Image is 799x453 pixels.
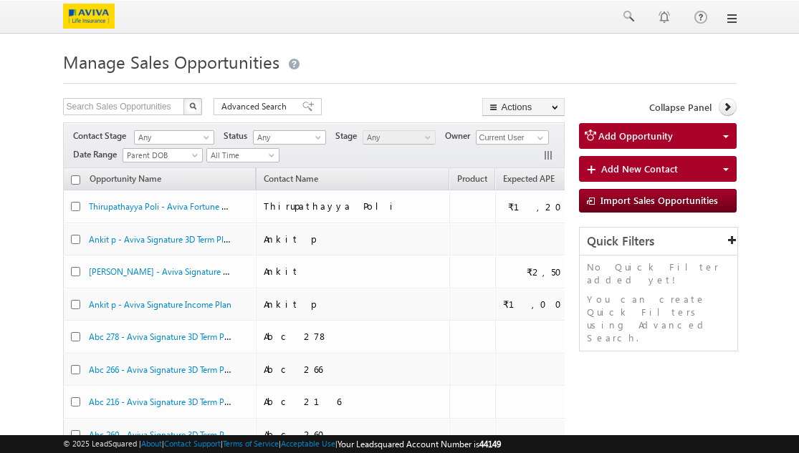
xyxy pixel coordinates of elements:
[264,265,300,277] span: Ankit
[164,439,221,448] a: Contact Support
[587,293,730,344] p: You can create Quick Filters using Advanced Search.
[496,171,562,190] a: Expected APE
[476,130,549,145] input: Type to Search
[264,233,315,245] span: Ankit p
[206,148,279,162] a: All Time
[264,395,341,407] span: Abc 216
[90,173,161,184] span: Opportunity Name
[457,173,487,184] span: Product
[580,228,737,255] div: Quick Filters
[335,130,363,142] span: Stage
[73,130,132,142] span: Contact Stage
[281,439,335,448] a: Acceptable Use
[141,439,162,448] a: About
[503,298,624,311] div: ₹1,00,000
[63,4,115,29] img: Custom Logo
[89,265,315,277] a: [PERSON_NAME] - Aviva Signature Guaranteed Income Plan
[82,171,168,190] a: Opportunity Name
[264,298,315,310] span: Ankit p
[73,148,123,161] span: Date Range
[89,428,272,440] a: Abc 260 - Aviva Signature 3D Term Plan Platinum
[363,131,431,144] span: Any
[253,130,326,145] a: Any
[223,439,279,448] a: Terms of Service
[445,130,476,142] span: Owner
[135,131,209,144] span: Any
[63,50,279,73] span: Manage Sales Opportunities
[587,260,730,286] p: No Quick Filter added yet!
[257,171,325,190] span: Contact Name
[221,100,291,113] span: Advanced Search
[508,200,624,213] div: ₹1,20,000
[89,200,237,212] a: Thirupathayya Poli - Aviva Fortune Plus
[649,101,712,114] span: Collapse Panel
[254,131,322,144] span: Any
[527,266,624,278] div: ₹2,50,000
[503,173,555,184] span: Expected APE
[264,363,322,375] span: Abc 266
[482,98,565,116] button: Actions
[264,330,328,342] span: Abc 278
[123,149,198,162] span: Parent DOB
[601,194,718,206] span: Import Sales Opportunities
[89,330,272,342] a: Abc 278 - Aviva Signature 3D Term Plan Platinum
[134,130,214,145] a: Any
[224,130,253,142] span: Status
[363,130,436,145] a: Any
[598,130,673,142] span: Add Opportunity
[530,131,547,145] a: Show All Items
[89,233,286,245] a: Ankit p - Aviva Signature 3D Term Plan Platinum - V2
[601,162,678,175] span: Add New Contact
[71,175,80,185] input: Check all records
[264,200,398,212] span: Thirupathayya Poli
[63,437,501,451] span: © 2025 LeadSquared | | | | |
[338,439,501,449] span: Your Leadsquared Account Number is
[89,363,272,375] a: Abc 266 - Aviva Signature 3D Term Plan Platinum
[89,299,231,310] a: Ankit p - Aviva Signature Income Plan
[207,149,275,162] span: All Time
[189,102,196,109] img: Search
[264,428,333,440] span: Abc 260
[479,439,501,449] span: 44149
[89,395,272,407] a: Abc 216 - Aviva Signature 3D Term Plan Platinum
[123,148,203,162] a: Parent DOB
